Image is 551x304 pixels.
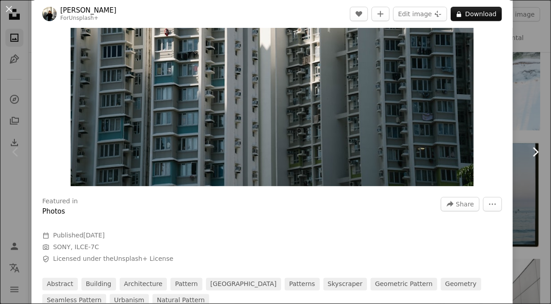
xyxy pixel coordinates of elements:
[60,6,116,15] a: [PERSON_NAME]
[53,255,173,264] span: Licensed under the
[69,15,99,21] a: Unsplash+
[350,7,368,21] button: Like
[42,197,78,206] h3: Featured in
[285,278,320,291] a: patterns
[441,278,481,291] a: geometry
[393,7,447,21] button: Edit image
[53,232,105,239] span: Published
[456,197,474,211] span: Share
[81,278,116,291] a: building
[451,7,502,21] button: Download
[520,109,551,195] a: Next
[42,278,78,291] a: abstract
[42,207,65,215] a: Photos
[206,278,281,291] a: [GEOGRAPHIC_DATA]
[42,7,57,21] img: Go to Giulia Squillace's profile
[372,7,390,21] button: Add to Collection
[170,278,202,291] a: pattern
[83,232,104,239] time: August 26, 2025 at 3:56:58 AM CDT
[53,243,99,252] button: SONY, ILCE-7C
[483,197,502,211] button: More Actions
[60,15,116,22] div: For
[323,278,367,291] a: skyscraper
[371,278,437,291] a: geometric pattern
[114,255,174,262] a: Unsplash+ License
[120,278,167,291] a: architecture
[441,197,479,211] button: Share this image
